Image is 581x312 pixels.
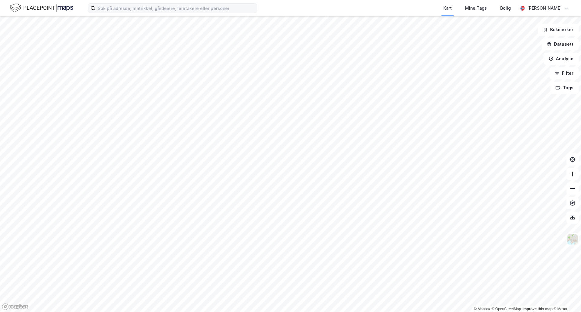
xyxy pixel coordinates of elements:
button: Datasett [542,38,579,50]
div: Mine Tags [465,5,487,12]
a: Mapbox homepage [2,303,28,310]
a: Improve this map [523,307,553,311]
div: Kart [443,5,452,12]
iframe: Chat Widget [551,283,581,312]
button: Bokmerker [538,24,579,36]
div: [PERSON_NAME] [527,5,562,12]
a: OpenStreetMap [492,307,521,311]
button: Analyse [543,53,579,65]
div: Kontrollprogram for chat [551,283,581,312]
img: logo.f888ab2527a4732fd821a326f86c7f29.svg [10,3,73,13]
button: Tags [550,82,579,94]
input: Søk på adresse, matrikkel, gårdeiere, leietakere eller personer [95,4,257,13]
a: Mapbox [474,307,491,311]
img: Z [567,234,578,245]
div: Bolig [500,5,511,12]
button: Filter [550,67,579,79]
